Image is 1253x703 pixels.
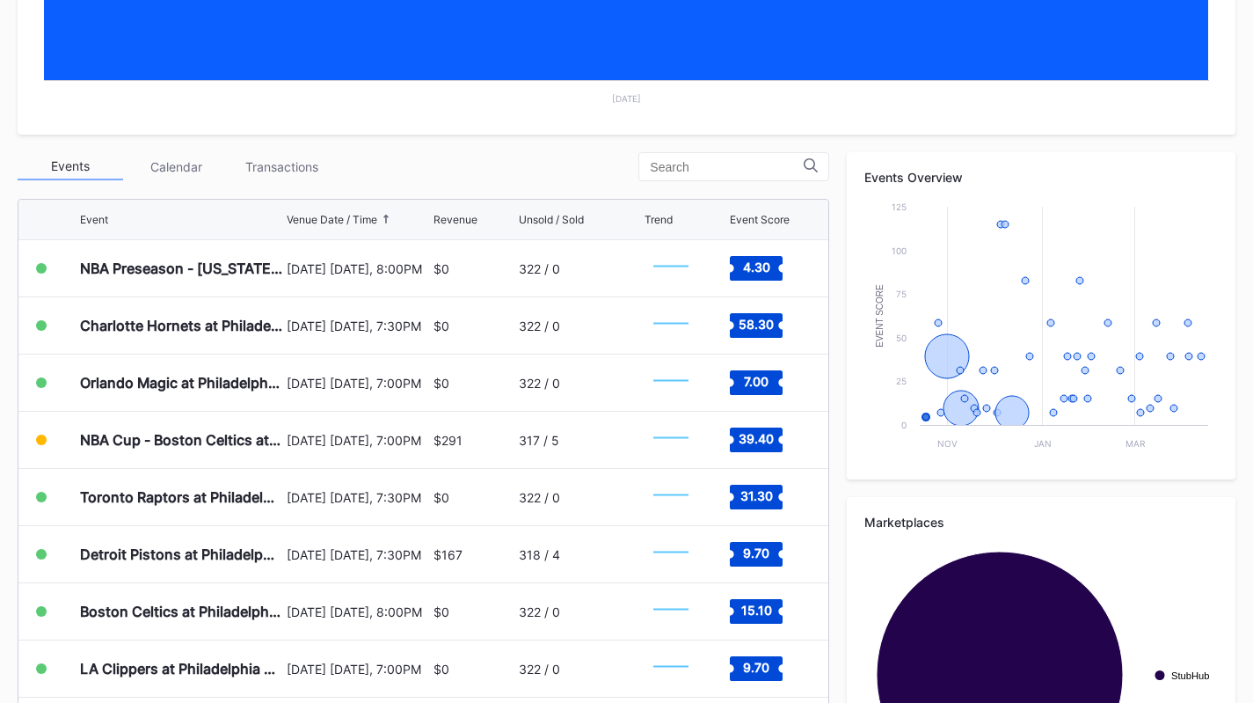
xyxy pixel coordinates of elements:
[892,201,907,212] text: 125
[433,213,477,226] div: Revenue
[229,153,334,180] div: Transactions
[875,284,885,348] text: Event Score
[287,604,428,619] div: [DATE] [DATE], 8:00PM
[892,245,907,256] text: 100
[741,603,772,618] text: 15.10
[645,361,697,405] svg: Chart title
[896,333,907,343] text: 50
[743,546,769,560] text: 9.70
[1034,438,1052,449] text: Jan
[80,260,282,277] div: NBA Preseason - [US_STATE] Timberwolves at Philadelphia 76ers
[433,490,449,505] div: $0
[287,261,428,276] div: [DATE] [DATE], 8:00PM
[433,547,463,562] div: $167
[433,662,449,677] div: $0
[650,160,804,174] input: Search
[896,376,907,386] text: 25
[612,93,641,104] text: [DATE]
[739,317,774,332] text: 58.30
[287,213,377,226] div: Venue Date / Time
[740,488,773,503] text: 31.30
[287,319,428,333] div: [DATE] [DATE], 7:30PM
[433,604,449,619] div: $0
[80,431,282,449] div: NBA Cup - Boston Celtics at Philadelphia 76ers
[287,547,428,562] div: [DATE] [DATE], 7:30PM
[743,660,769,675] text: 9.70
[287,662,428,677] div: [DATE] [DATE], 7:00PM
[645,418,697,462] svg: Chart title
[744,374,769,389] text: 7.00
[433,376,449,391] div: $0
[730,213,790,226] div: Event Score
[864,170,1218,185] div: Events Overview
[645,475,697,519] svg: Chart title
[938,438,958,449] text: Nov
[80,374,282,392] div: Orlando Magic at Philadelphia 76ers
[287,433,428,448] div: [DATE] [DATE], 7:00PM
[1171,670,1210,681] text: StubHub
[645,647,697,691] svg: Chart title
[433,433,463,448] div: $291
[519,213,584,226] div: Unsold / Sold
[645,589,697,633] svg: Chart title
[433,319,449,333] div: $0
[519,261,560,276] div: 322 / 0
[80,660,282,677] div: LA Clippers at Philadelphia 76ers
[645,246,697,290] svg: Chart title
[80,317,282,334] div: Charlotte Hornets at Philadelphia 76ers
[519,433,559,448] div: 317 / 5
[123,153,229,180] div: Calendar
[896,289,907,299] text: 75
[287,490,428,505] div: [DATE] [DATE], 7:30PM
[864,198,1217,462] svg: Chart title
[80,213,108,226] div: Event
[645,213,673,226] div: Trend
[80,488,282,506] div: Toronto Raptors at Philadelphia 76ers
[901,420,907,430] text: 0
[743,260,770,275] text: 4.30
[18,153,123,180] div: Events
[519,319,560,333] div: 322 / 0
[519,662,560,677] div: 322 / 0
[287,376,428,391] div: [DATE] [DATE], 7:00PM
[864,515,1218,530] div: Marketplaces
[645,304,697,348] svg: Chart title
[519,490,560,505] div: 322 / 0
[519,547,560,562] div: 318 / 4
[80,603,282,620] div: Boston Celtics at Philadelphia 76ers
[80,546,282,563] div: Detroit Pistons at Philadelphia 76ers
[433,261,449,276] div: $0
[645,532,697,576] svg: Chart title
[519,604,560,619] div: 322 / 0
[519,376,560,391] div: 322 / 0
[739,431,774,446] text: 39.40
[1126,438,1146,449] text: Mar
